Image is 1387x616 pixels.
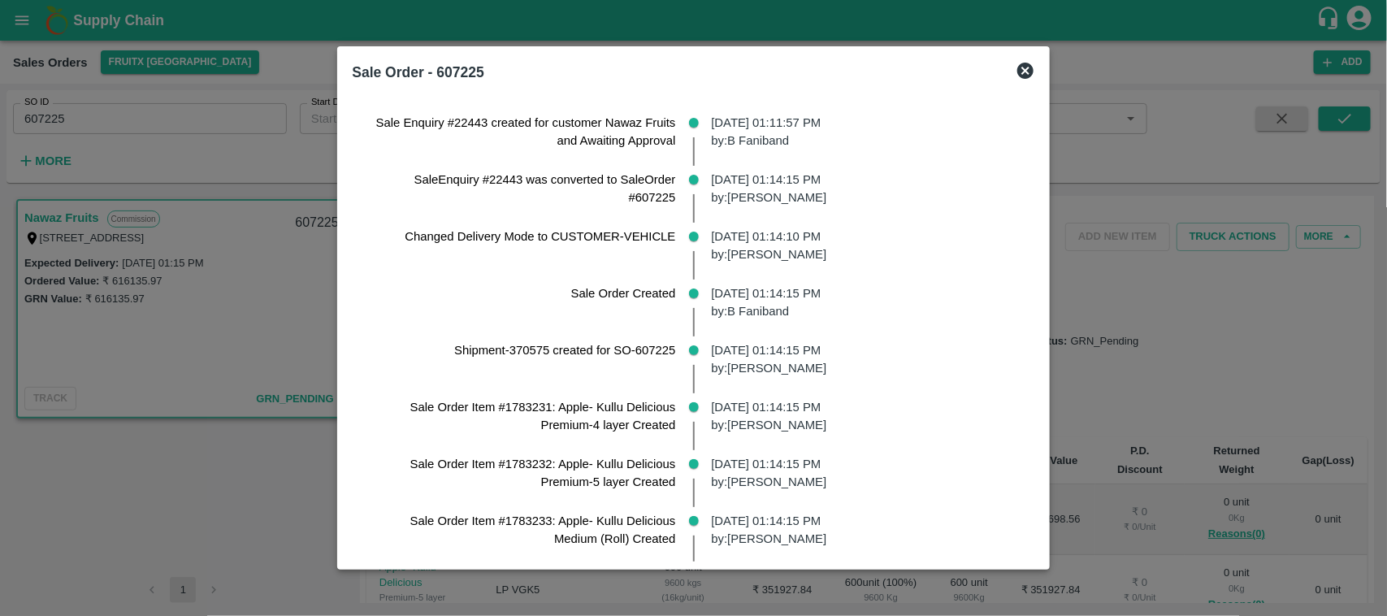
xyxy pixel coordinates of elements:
[712,455,1022,492] p: [DATE] 01:14:15 PM by: [PERSON_NAME]
[712,228,1022,264] p: [DATE] 01:14:10 PM by: [PERSON_NAME]
[712,398,1022,435] p: [DATE] 01:14:15 PM by: [PERSON_NAME]
[365,455,675,492] p: Sale Order Item #1783232: Apple- Kullu Delicious Premium-5 layer Created
[712,171,1022,207] p: [DATE] 01:14:15 PM by: [PERSON_NAME]
[712,114,1022,150] p: [DATE] 01:11:57 PM by: B Faniband
[712,284,1022,321] p: [DATE] 01:14:15 PM by: B Faniband
[365,228,675,245] p: Changed Delivery Mode to CUSTOMER-VEHICLE
[365,284,675,302] p: Sale Order Created
[712,512,1022,549] p: [DATE] 01:14:15 PM by: [PERSON_NAME]
[365,341,675,359] p: Shipment-370575 created for SO-607225
[352,64,483,80] b: Sale Order - 607225
[365,114,675,150] p: Sale Enquiry #22443 created for customer Nawaz Fruits and Awaiting Approval
[365,512,675,549] p: Sale Order Item #1783233: Apple- Kullu Delicious Medium (Roll) Created
[712,341,1022,378] p: [DATE] 01:14:15 PM by: [PERSON_NAME]
[365,171,675,207] p: SaleEnquiry #22443 was converted to SaleOrder #607225
[365,398,675,435] p: Sale Order Item #1783231: Apple- Kullu Delicious Premium-4 layer Created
